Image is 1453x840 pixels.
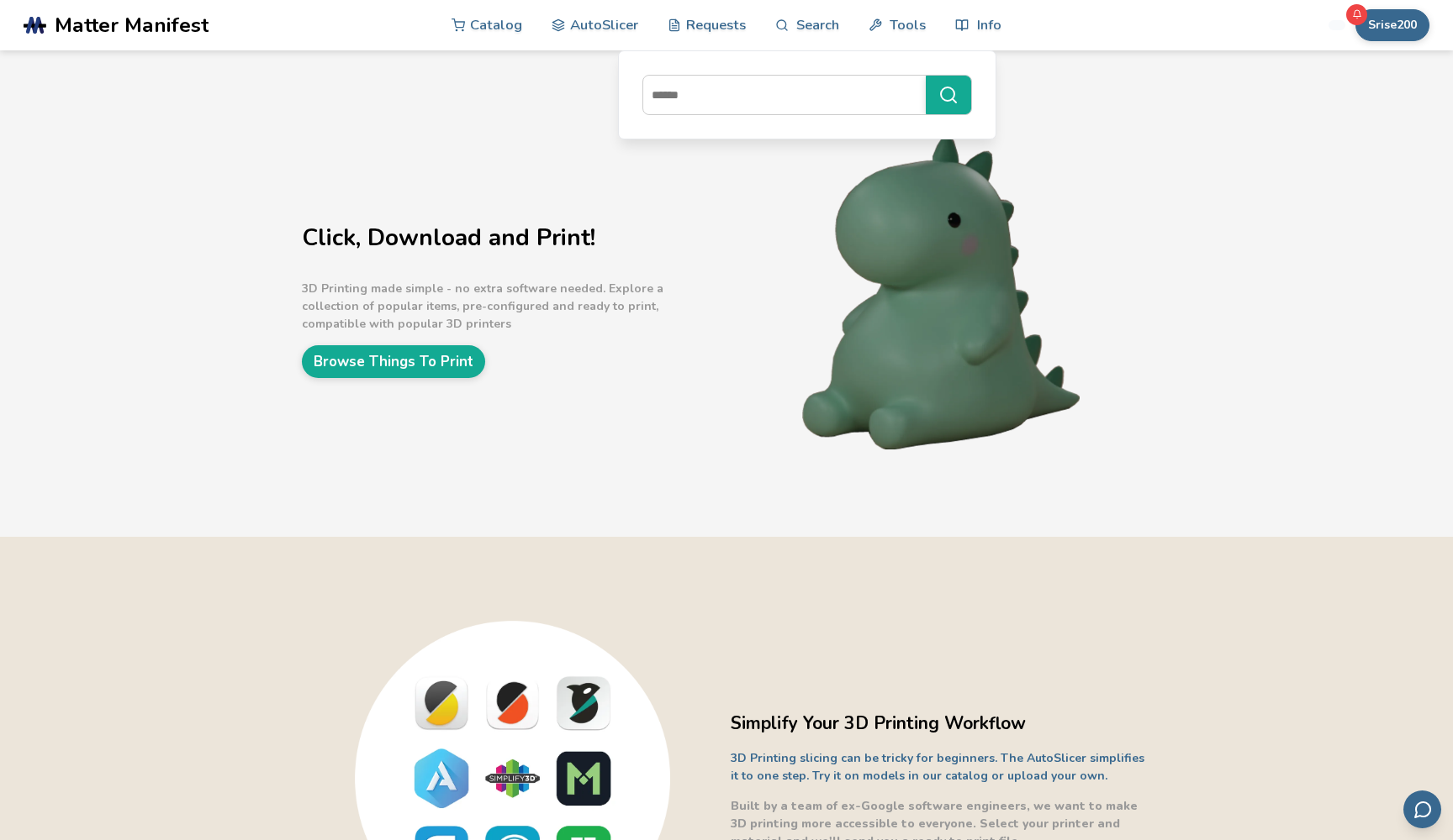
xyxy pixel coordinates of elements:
[1403,790,1441,828] button: Send feedback via email
[55,13,209,37] span: Matter Manifest
[302,345,485,378] a: Browse Things To Print
[302,225,722,251] h1: Click, Download and Print!
[1355,9,1429,41] button: Srise200
[731,711,1151,737] h2: Simplify Your 3D Printing Workflow
[302,280,722,333] p: 3D Printing made simple - no extra software needed. Explore a collection of popular items, pre-co...
[731,749,1151,785] p: 3D Printing slicing can be tricky for beginners. The AutoSlicer simplifies it to one step. Try it...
